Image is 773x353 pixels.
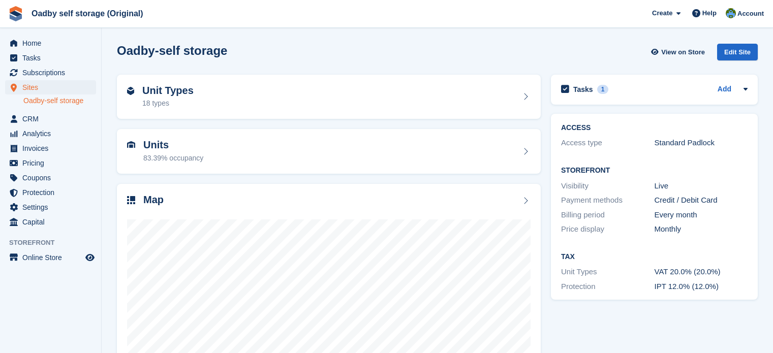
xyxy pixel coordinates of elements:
a: Units 83.39% occupancy [117,129,541,174]
span: Protection [22,185,83,200]
a: Oadby self storage (Original) [27,5,147,22]
div: IPT 12.0% (12.0%) [655,281,748,293]
div: Access type [561,137,655,149]
div: Standard Padlock [655,137,748,149]
img: unit-icn-7be61d7bf1b0ce9d3e12c5938cc71ed9869f7b940bace4675aadf7bd6d80202e.svg [127,141,135,148]
a: Unit Types 18 types [117,75,541,119]
span: Home [22,36,83,50]
a: Oadby-self storage [23,96,96,106]
a: menu [5,156,96,170]
div: Billing period [561,209,655,221]
a: menu [5,51,96,65]
span: Pricing [22,156,83,170]
h2: Map [143,194,164,206]
span: Capital [22,215,83,229]
div: 18 types [142,98,194,109]
div: 83.39% occupancy [143,153,203,164]
span: Coupons [22,171,83,185]
span: Invoices [22,141,83,155]
img: map-icn-33ee37083ee616e46c38cad1a60f524a97daa1e2b2c8c0bc3eb3415660979fc1.svg [127,196,135,204]
a: menu [5,66,96,80]
span: Storefront [9,238,101,248]
span: View on Store [661,47,705,57]
a: Add [718,84,731,95]
div: Payment methods [561,195,655,206]
h2: Oadby-self storage [117,44,227,57]
a: menu [5,36,96,50]
h2: ACCESS [561,124,748,132]
img: unit-type-icn-2b2737a686de81e16bb02015468b77c625bbabd49415b5ef34ead5e3b44a266d.svg [127,87,134,95]
div: Live [655,180,748,192]
div: 1 [597,85,609,94]
h2: Tasks [573,85,593,94]
span: Help [702,8,717,18]
a: menu [5,200,96,214]
span: Settings [22,200,83,214]
span: Sites [22,80,83,94]
div: Every month [655,209,748,221]
h2: Tax [561,253,748,261]
h2: Unit Types [142,85,194,97]
a: menu [5,141,96,155]
span: Create [652,8,672,18]
a: menu [5,126,96,141]
h2: Storefront [561,167,748,175]
a: View on Store [650,44,709,60]
div: Protection [561,281,655,293]
div: Credit / Debit Card [655,195,748,206]
span: Online Store [22,250,83,265]
img: Sanjeave Nagra [726,8,736,18]
div: Unit Types [561,266,655,278]
span: Account [737,9,764,19]
span: CRM [22,112,83,126]
div: VAT 20.0% (20.0%) [655,266,748,278]
span: Subscriptions [22,66,83,80]
div: Monthly [655,223,748,235]
span: Tasks [22,51,83,65]
div: Visibility [561,180,655,192]
a: menu [5,185,96,200]
img: stora-icon-8386f47178a22dfd0bd8f6a31ec36ba5ce8667c1dd55bd0f319d3a0aa187defe.svg [8,6,23,21]
a: menu [5,250,96,265]
a: Preview store [84,251,96,264]
a: menu [5,112,96,126]
a: menu [5,215,96,229]
a: menu [5,80,96,94]
div: Edit Site [717,44,758,60]
h2: Units [143,139,203,151]
div: Price display [561,223,655,235]
span: Analytics [22,126,83,141]
a: menu [5,171,96,185]
a: Edit Site [717,44,758,65]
